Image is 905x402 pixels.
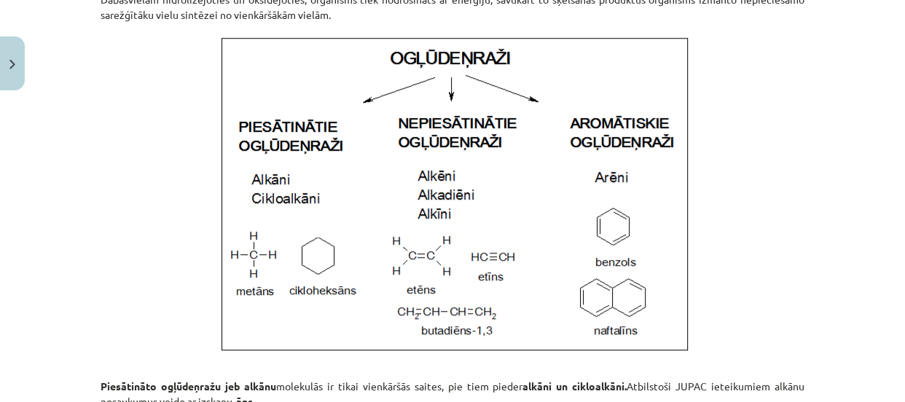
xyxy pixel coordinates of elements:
[101,379,276,393] b: Piesātināto ogļūdeņražu jeb alkānu
[522,379,627,393] b: alkāni un cikloalkāni.
[9,60,15,69] img: icon-close-lesson-0947bae3869378f0d4975bcd49f059093ad1ed9edebbc8119c70593378902aed.svg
